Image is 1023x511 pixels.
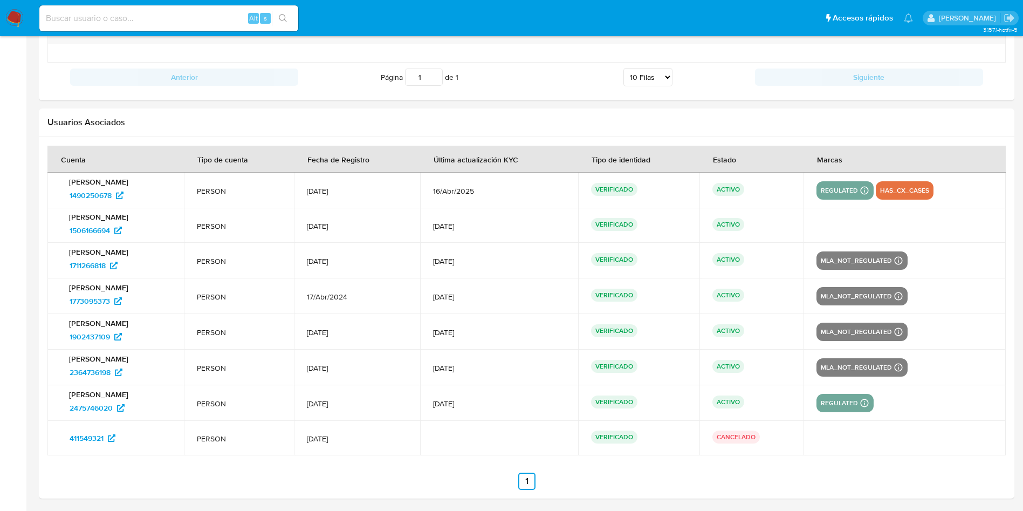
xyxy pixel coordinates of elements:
[272,11,294,26] button: search-icon
[249,13,258,23] span: Alt
[47,117,1006,128] h2: Usuarios Asociados
[264,13,267,23] span: s
[1004,12,1015,24] a: Salir
[983,25,1018,34] span: 3.157.1-hotfix-5
[904,13,913,23] a: Notificaciones
[39,11,298,25] input: Buscar usuario o caso...
[939,13,1000,23] p: agostina.faruolo@mercadolibre.com
[833,12,893,24] span: Accesos rápidos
